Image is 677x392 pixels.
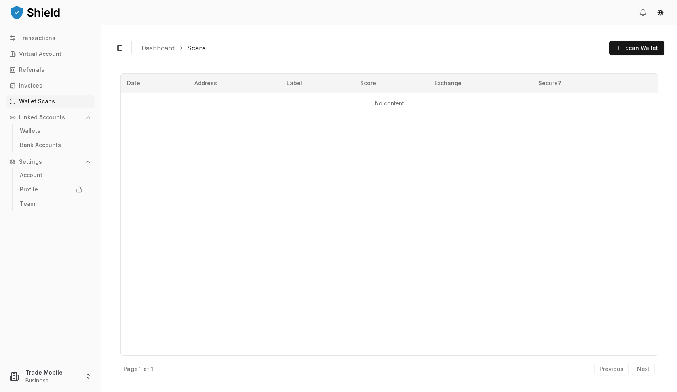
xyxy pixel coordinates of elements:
[17,124,86,137] a: Wallets
[6,63,95,76] a: Referrals
[19,83,42,88] p: Invoices
[19,35,55,41] p: Transactions
[124,366,138,372] p: Page
[10,4,61,20] img: ShieldPay Logo
[6,79,95,92] a: Invoices
[17,183,86,196] a: Profile
[20,128,40,134] p: Wallets
[3,363,98,389] button: Trade MobileBusiness
[121,74,188,93] th: Date
[17,169,86,182] a: Account
[20,172,42,178] p: Account
[6,111,95,124] button: Linked Accounts
[20,187,38,192] p: Profile
[6,155,95,168] button: Settings
[141,43,175,53] a: Dashboard
[19,51,61,57] p: Virtual Account
[20,142,61,148] p: Bank Accounts
[187,43,206,53] a: Scans
[17,139,86,151] a: Bank Accounts
[127,99,651,107] p: No content
[25,368,79,377] p: Trade Mobile
[6,32,95,44] a: Transactions
[354,74,428,93] th: Score
[143,366,149,372] p: of
[6,48,95,60] a: Virtual Account
[6,95,95,108] a: Wallet Scans
[19,115,65,120] p: Linked Accounts
[280,74,354,93] th: Label
[20,201,35,207] p: Team
[609,41,664,55] button: Scan Wallet
[19,159,42,164] p: Settings
[625,44,658,52] span: Scan Wallet
[17,197,86,210] a: Team
[19,67,44,73] p: Referrals
[141,43,603,53] nav: breadcrumb
[19,99,55,104] p: Wallet Scans
[151,366,153,372] p: 1
[25,377,79,384] p: Business
[188,74,280,93] th: Address
[139,366,142,372] p: 1
[532,74,624,93] th: Secure?
[428,74,532,93] th: Exchange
